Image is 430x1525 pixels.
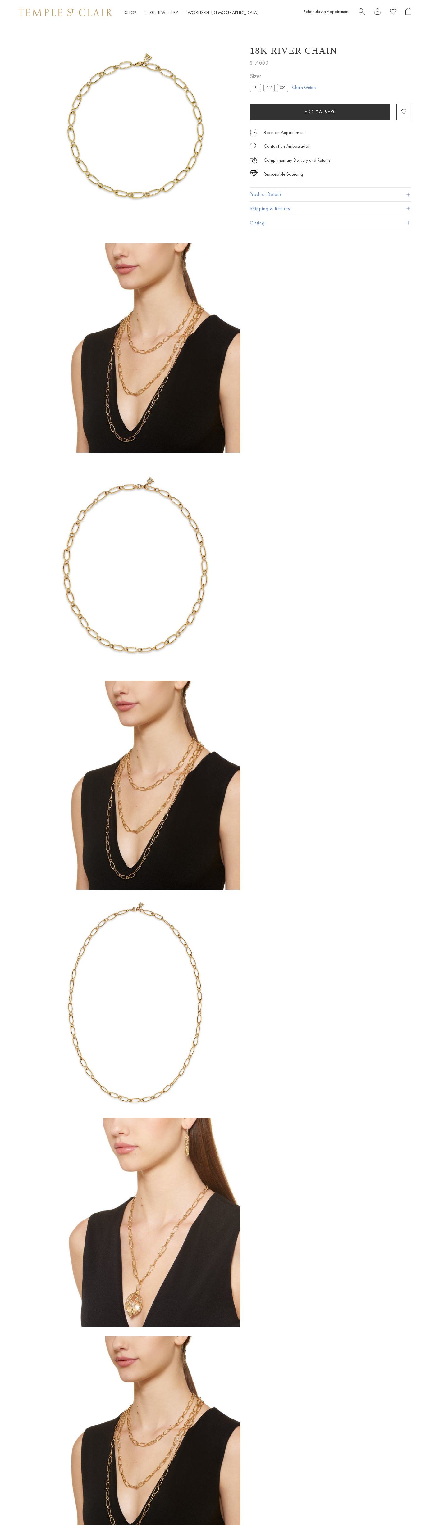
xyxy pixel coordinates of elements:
[125,10,136,15] a: ShopShop
[31,462,240,671] img: N88891-RIVER24
[250,84,261,92] label: 18"
[250,104,390,120] button: Add to bag
[264,170,303,178] div: Responsible Sourcing
[250,216,411,230] button: Gifting
[250,59,268,67] span: $17,000
[264,156,330,164] p: Complimentary Delivery and Returns
[31,899,240,1108] img: N88891-RIVER32
[250,188,411,201] button: Product Details
[264,143,309,150] div: Contact an Ambassador
[250,202,411,216] button: Shipping & Returns
[250,143,256,149] img: MessageIcon-01_2.svg
[250,45,337,56] h1: 18K River Chain
[277,84,288,92] label: 32"
[250,129,257,136] img: icon_appointment.svg
[390,8,396,17] a: View Wishlist
[125,9,259,16] nav: Main navigation
[359,8,365,17] a: Search
[19,9,112,16] img: Temple St. Clair
[264,129,305,136] a: Book an Appointment
[31,1118,240,1327] img: N88891-RIVER24
[146,10,178,15] a: High JewelleryHigh Jewellery
[405,8,411,17] a: Open Shopping Bag
[31,243,240,453] img: N88891-RIVER18
[250,71,291,81] span: Size:
[188,10,259,15] a: World of [DEMOGRAPHIC_DATA]World of [DEMOGRAPHIC_DATA]
[250,156,258,164] img: icon_delivery.svg
[31,25,240,234] img: N88891-RIVER18
[31,681,240,890] img: N88891-RIVER24
[305,109,335,114] span: Add to bag
[250,170,258,177] img: icon_sourcing.svg
[292,84,316,91] a: Chain Guide
[263,84,275,92] label: 24"
[304,9,349,14] a: Schedule An Appointment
